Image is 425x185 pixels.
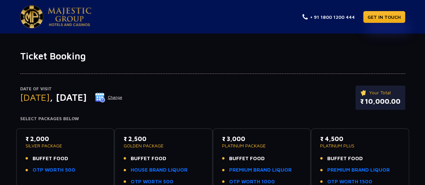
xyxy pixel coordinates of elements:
[124,143,203,148] p: GOLDEN PACKAGE
[360,96,400,106] p: ₹ 10,000.00
[131,166,187,174] a: HOUSE BRAND LIQUOR
[95,92,123,103] button: Change
[20,116,405,122] h4: Select Packages Below
[229,166,292,174] a: PREMIUM BRAND LIQUOR
[327,155,363,163] span: BUFFET FOOD
[20,5,43,28] img: Majestic Pride
[327,166,390,174] a: PREMIUM BRAND LIQUOR
[363,11,405,23] a: GET IN TOUCH
[20,50,405,62] h1: Ticket Booking
[20,92,50,103] span: [DATE]
[229,155,265,163] span: BUFFET FOOD
[20,86,123,92] p: Date of Visit
[360,89,367,96] img: ticket
[124,134,203,143] p: ₹ 2,500
[33,166,75,174] a: OTP WORTH 500
[360,89,400,96] p: Your Total
[26,143,105,148] p: SILVER PACKAGE
[26,134,105,143] p: ₹ 2,000
[320,134,400,143] p: ₹ 4,500
[50,92,87,103] span: , [DATE]
[33,155,68,163] span: BUFFET FOOD
[320,143,400,148] p: PLATINUM PLUS
[48,7,91,26] img: Majestic Pride
[131,155,166,163] span: BUFFET FOOD
[302,13,355,20] a: + 91 1800 1200 444
[222,143,302,148] p: PLATINUM PACKAGE
[222,134,302,143] p: ₹ 3,000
